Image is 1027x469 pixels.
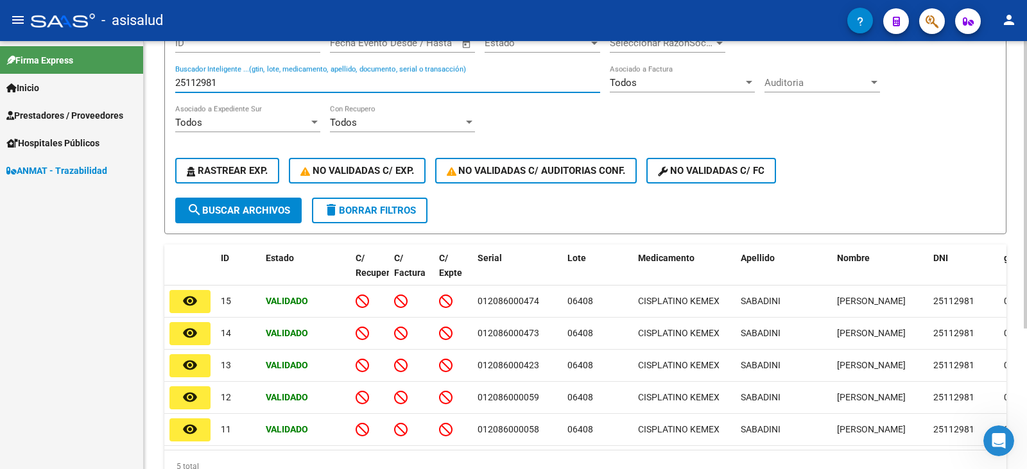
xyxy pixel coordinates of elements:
span: CISPLATINO KEMEX [638,296,720,306]
span: 25112981 [933,392,974,402]
strong: Validado [266,360,308,370]
span: SABADINI [741,360,781,370]
span: [PERSON_NAME] [837,296,906,306]
span: C/ Factura [394,253,426,278]
span: 25112981 [933,360,974,370]
datatable-header-cell: C/ Factura [389,244,434,301]
span: No validadas c/ FC [658,165,764,176]
input: Fecha fin [393,37,456,49]
span: Firma Express [6,53,73,67]
span: Todos [330,117,357,128]
span: Buscar Archivos [187,205,290,216]
span: DNI [933,253,948,263]
strong: Validado [266,392,308,402]
datatable-header-cell: Apellido [736,244,832,301]
datatable-header-cell: DNI [928,244,999,301]
datatable-header-cell: Estado [261,244,350,301]
mat-icon: remove_red_eye [182,325,198,341]
span: [PERSON_NAME] [837,360,906,370]
datatable-header-cell: Serial [472,244,562,301]
button: Open calendar [460,37,474,51]
datatable-header-cell: C/ Expte [434,244,472,301]
span: SABADINI [741,296,781,306]
span: C/ Expte [439,253,462,278]
span: 25112981 [933,424,974,434]
span: 12 [221,392,231,402]
span: [PERSON_NAME] [837,424,906,434]
span: 012086000059 [478,392,539,402]
span: CISPLATINO KEMEX [638,392,720,402]
datatable-header-cell: ID [216,244,261,301]
span: Serial [478,253,502,263]
span: Apellido [741,253,775,263]
span: Hospitales Públicos [6,136,99,150]
span: 012086000474 [478,296,539,306]
button: No Validadas c/ Auditorias Conf. [435,158,637,183]
input: Fecha inicio [330,37,382,49]
strong: Validado [266,424,308,434]
button: Rastrear Exp. [175,158,279,183]
span: 06408 [567,328,593,338]
span: CISPLATINO KEMEX [638,328,720,338]
mat-icon: remove_red_eye [182,422,198,437]
span: C/ Recupero [356,253,395,278]
span: 11 [221,424,231,434]
button: No Validadas c/ Exp. [289,158,426,183]
span: [PERSON_NAME] [837,328,906,338]
span: Estado [266,253,294,263]
span: Medicamento [638,253,695,263]
span: Prestadores / Proveedores [6,108,123,123]
button: Borrar Filtros [312,198,427,223]
mat-icon: delete [324,202,339,217]
span: CISPLATINO KEMEX [638,360,720,370]
span: ID [221,253,229,263]
span: 13 [221,360,231,370]
span: CISPLATINO KEMEX [638,424,720,434]
span: SABADINI [741,328,781,338]
datatable-header-cell: Nombre [832,244,928,301]
span: Inicio [6,81,39,95]
span: No Validadas c/ Exp. [300,165,414,176]
mat-icon: remove_red_eye [182,293,198,309]
span: 15 [221,296,231,306]
span: Borrar Filtros [324,205,416,216]
span: 14 [221,328,231,338]
span: Rastrear Exp. [187,165,268,176]
span: 25112981 [933,296,974,306]
span: - asisalud [101,6,163,35]
mat-icon: menu [10,12,26,28]
span: 06408 [567,424,593,434]
mat-icon: search [187,202,202,217]
span: Todos [610,77,637,89]
datatable-header-cell: Medicamento [633,244,736,301]
span: 012086000473 [478,328,539,338]
span: 06408 [567,360,593,370]
span: SABADINI [741,424,781,434]
span: Auditoria [764,77,868,89]
span: Seleccionar RazonSocial [610,37,714,49]
span: 25112981 [933,328,974,338]
datatable-header-cell: C/ Recupero [350,244,389,301]
button: No validadas c/ FC [646,158,776,183]
mat-icon: person [1001,12,1017,28]
span: gtin [1004,253,1020,263]
span: Lote [567,253,586,263]
span: 012086000058 [478,424,539,434]
span: 06408 [567,392,593,402]
span: 06408 [567,296,593,306]
span: 012086000423 [478,360,539,370]
datatable-header-cell: Lote [562,244,633,301]
span: SABADINI [741,392,781,402]
mat-icon: remove_red_eye [182,357,198,373]
span: [PERSON_NAME] [837,392,906,402]
span: ANMAT - Trazabilidad [6,164,107,178]
button: Buscar Archivos [175,198,302,223]
strong: Validado [266,328,308,338]
span: Estado [485,37,589,49]
span: Nombre [837,253,870,263]
span: Todos [175,117,202,128]
mat-icon: remove_red_eye [182,389,198,405]
strong: Validado [266,296,308,306]
span: No Validadas c/ Auditorias Conf. [447,165,626,176]
iframe: Intercom live chat [983,425,1014,456]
